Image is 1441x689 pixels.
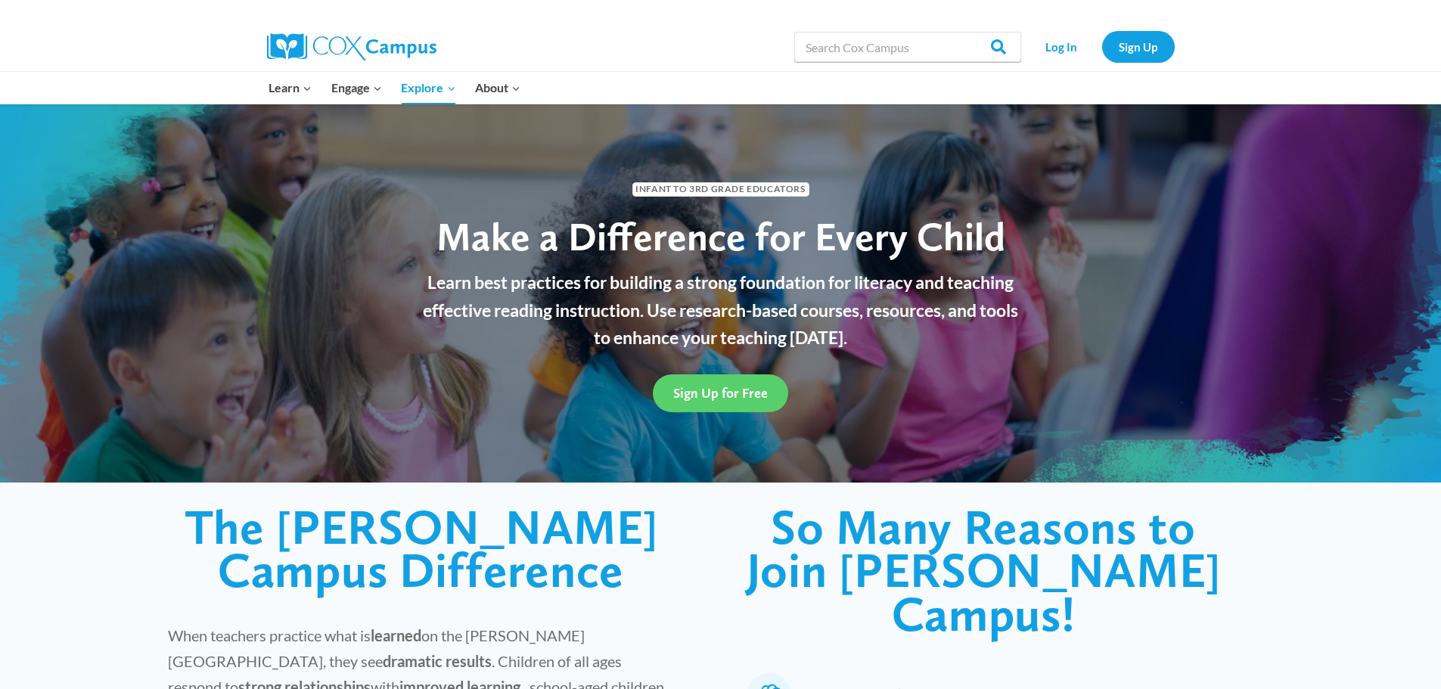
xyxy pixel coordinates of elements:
[747,498,1221,643] span: So Many Reasons to Join [PERSON_NAME] Campus!
[331,78,382,98] span: Engage
[401,78,455,98] span: Explore
[632,182,809,197] span: Infant to 3rd Grade Educators
[1102,31,1175,62] a: Sign Up
[269,78,312,98] span: Learn
[653,374,788,411] a: Sign Up for Free
[259,72,530,104] nav: Primary Navigation
[475,78,520,98] span: About
[1029,31,1095,62] a: Log In
[794,32,1021,62] input: Search Cox Campus
[383,652,492,670] strong: dramatic results
[185,498,658,600] span: The [PERSON_NAME] Campus Difference
[436,213,1005,260] span: Make a Difference for Every Child
[1029,31,1175,62] nav: Secondary Navigation
[371,626,421,644] strong: learned
[673,385,768,401] span: Sign Up for Free
[267,33,436,61] img: Cox Campus
[415,268,1027,352] p: Learn best practices for building a strong foundation for literacy and teaching effective reading...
